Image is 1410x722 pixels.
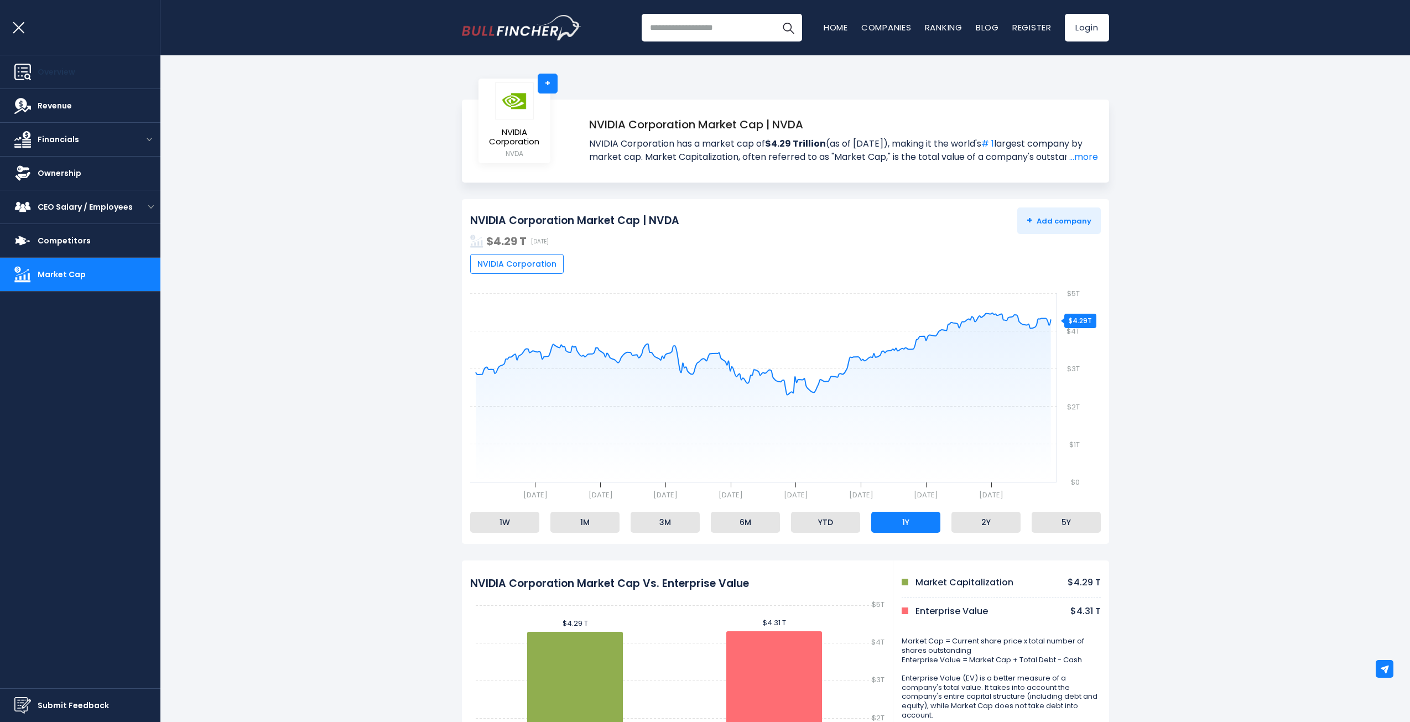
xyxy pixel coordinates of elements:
p: Market Cap = Current share price x total number of shares outstanding Enterprise Value = Market C... [902,637,1101,665]
text: [DATE] [588,490,612,500]
a: Companies [861,22,912,33]
a: Blog [976,22,999,33]
span: Add company [1027,216,1091,226]
text: $4T [1066,326,1080,336]
a: # 1 [981,137,994,150]
a: Login [1065,14,1109,41]
span: [DATE] [531,238,549,245]
h2: NVIDIA Corporation Market Cap | NVDA [470,214,679,228]
a: Register [1012,22,1052,33]
text: $2T [1067,402,1080,412]
li: 1W [470,512,539,533]
button: open menu [142,204,160,210]
li: 3M [631,512,700,533]
button: +Add company [1017,207,1101,234]
text: [DATE] [914,490,938,500]
li: 6M [711,512,780,533]
li: 2Y [951,512,1021,533]
text: $4T [871,637,884,647]
text: [DATE] [783,490,808,500]
img: addasd [470,235,483,248]
text: $5T [1067,288,1080,299]
text: [DATE] [653,490,678,500]
img: logo [495,82,534,120]
h2: NVIDIA Corporation Market Cap Vs. Enterprise Value [470,577,749,591]
span: NVIDIA Corporation [487,128,542,146]
text: [DATE] [523,490,547,500]
text: $0 [1071,477,1080,487]
button: open menu [138,137,160,142]
small: NVDA [487,149,542,159]
a: Go to homepage [462,15,581,40]
span: CEO Salary / Employees [38,201,133,213]
text: $4.31 T [762,617,785,628]
text: $3T [1067,363,1080,374]
span: NVIDIA Corporation [477,259,556,269]
a: ...more [1066,150,1098,164]
strong: $4.29 Trillion [765,137,826,150]
text: $4.29 T [562,618,587,628]
div: $4.29T [1064,314,1096,328]
p: Market Capitalization [915,577,1013,589]
a: NVIDIA Corporation NVDA [487,82,542,160]
li: 1M [550,512,620,533]
span: Financials [38,134,79,146]
span: NVIDIA Corporation has a market cap of (as of [DATE]), making it the world's largest company by m... [589,137,1098,164]
button: Search [774,14,802,41]
span: Overview [38,66,75,78]
img: Ownership [14,165,31,181]
text: $3T [872,674,884,685]
strong: $4.29 T [486,233,527,249]
span: Market Cap [38,269,86,281]
text: [DATE] [849,490,873,500]
a: + [538,74,558,94]
p: $4.31 T [1070,606,1101,617]
text: $1T [1069,439,1080,450]
text: [DATE] [979,490,1003,500]
span: Competitors [38,235,91,247]
h1: NVIDIA Corporation Market Cap | NVDA [589,116,1098,133]
li: 5Y [1032,512,1101,533]
span: Ownership [38,168,81,179]
a: Home [824,22,848,33]
text: [DATE] [719,490,743,500]
span: Revenue [38,100,72,112]
a: Ranking [925,22,962,33]
p: Enterprise Value (EV) is a better measure of a company's total value. It takes into account the c... [902,674,1101,720]
strong: + [1027,214,1032,227]
img: Bullfincher logo [462,15,581,40]
text: $5T [872,599,884,610]
li: YTD [791,512,860,533]
p: $4.29 T [1068,577,1101,589]
span: Submit Feedback [38,700,109,711]
p: Enterprise Value [915,606,988,617]
li: 1Y [871,512,940,533]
